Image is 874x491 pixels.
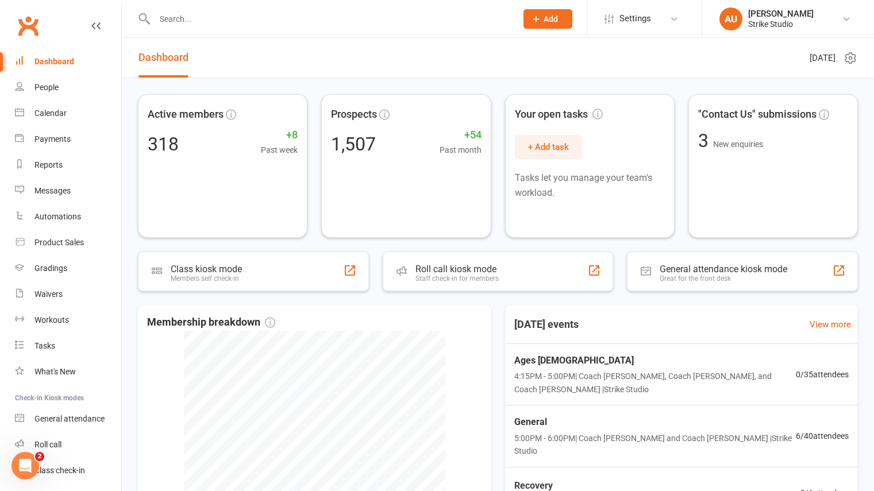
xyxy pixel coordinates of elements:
[748,9,814,19] div: [PERSON_NAME]
[11,452,39,480] iframe: Intercom live chat
[514,432,796,458] span: 5:00PM - 6:00PM | Coach [PERSON_NAME] and Coach [PERSON_NAME] | Strike Studio
[15,359,121,385] a: What's New
[15,152,121,178] a: Reports
[415,275,499,283] div: Staff check-in for members
[15,406,121,432] a: General attendance kiosk mode
[796,368,849,381] span: 0 / 35 attendees
[34,212,81,221] div: Automations
[544,14,558,24] span: Add
[810,318,851,331] a: View more
[148,106,224,123] span: Active members
[515,135,582,159] button: + Add task
[34,367,76,376] div: What's New
[261,144,298,156] span: Past week
[15,281,121,307] a: Waivers
[34,134,71,144] div: Payments
[171,264,242,275] div: Class kiosk mode
[34,414,105,423] div: General attendance
[15,75,121,100] a: People
[34,289,63,299] div: Waivers
[171,275,242,283] div: Members self check-in
[34,466,85,475] div: Class check-in
[151,11,509,27] input: Search...
[34,238,84,247] div: Product Sales
[15,333,121,359] a: Tasks
[35,452,44,461] span: 2
[15,204,121,230] a: Automations
[15,458,121,484] a: Class kiosk mode
[331,106,377,123] span: Prospects
[619,6,651,32] span: Settings
[748,19,814,29] div: Strike Studio
[523,9,572,29] button: Add
[415,264,499,275] div: Roll call kiosk mode
[15,307,121,333] a: Workouts
[15,126,121,152] a: Payments
[698,130,713,152] span: 3
[514,370,796,396] span: 4:15PM - 5:00PM | Coach [PERSON_NAME], Coach [PERSON_NAME], and Coach [PERSON_NAME] | Strike Studio
[660,264,787,275] div: General attendance kiosk mode
[261,127,298,144] span: +8
[698,106,817,123] span: "Contact Us" submissions
[15,256,121,281] a: Gradings
[148,135,179,153] div: 318
[713,140,763,149] span: New enquiries
[515,106,603,123] span: Your open tasks
[34,440,61,449] div: Roll call
[514,353,796,368] span: Ages [DEMOGRAPHIC_DATA]
[34,186,71,195] div: Messages
[34,315,69,324] div: Workouts
[505,314,588,335] h3: [DATE] events
[147,314,275,331] span: Membership breakdown
[15,432,121,458] a: Roll call
[34,109,67,118] div: Calendar
[15,100,121,126] a: Calendar
[34,83,59,92] div: People
[34,160,63,169] div: Reports
[810,51,836,65] span: [DATE]
[440,127,482,144] span: +54
[34,57,74,66] div: Dashboard
[34,264,67,273] div: Gradings
[719,7,742,30] div: AU
[514,415,796,430] span: General
[660,275,787,283] div: Great for the front desk
[331,135,376,153] div: 1,507
[34,341,55,350] div: Tasks
[15,178,121,204] a: Messages
[14,11,43,40] a: Clubworx
[138,38,188,78] a: Dashboard
[440,144,482,156] span: Past month
[15,230,121,256] a: Product Sales
[515,171,665,200] p: Tasks let you manage your team's workload.
[796,430,849,442] span: 6 / 40 attendees
[15,49,121,75] a: Dashboard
